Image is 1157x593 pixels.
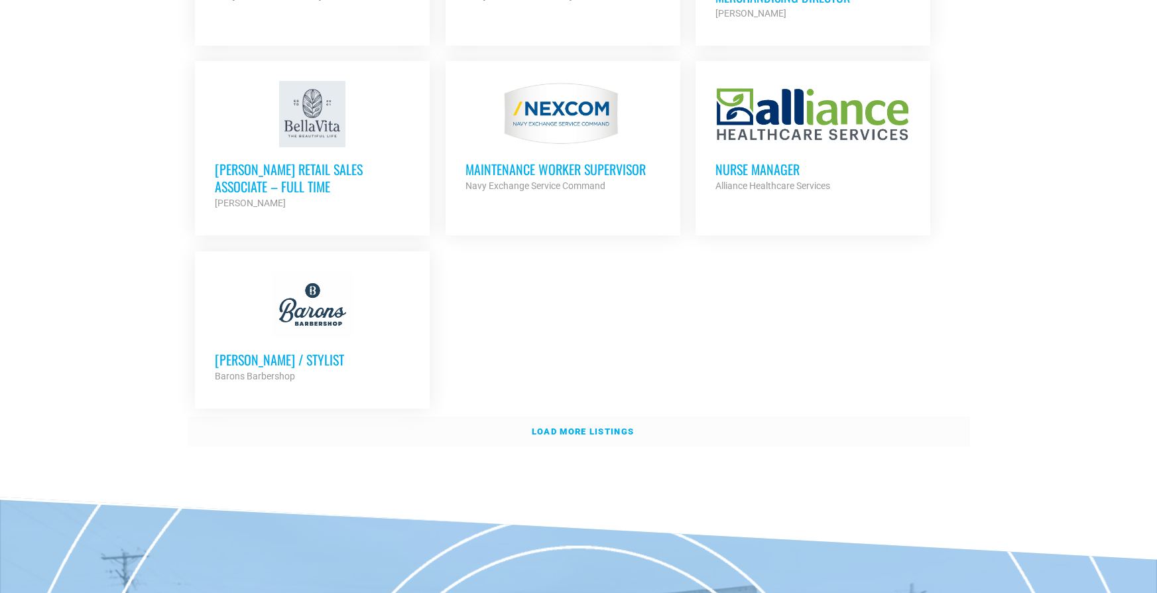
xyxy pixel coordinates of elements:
[465,180,605,191] strong: Navy Exchange Service Command
[465,161,660,178] h3: MAINTENANCE WORKER SUPERVISOR
[215,351,410,368] h3: [PERSON_NAME] / Stylist
[195,251,430,404] a: [PERSON_NAME] / Stylist Barons Barbershop
[532,427,634,436] strong: Load more listings
[215,371,295,381] strong: Barons Barbershop
[195,61,430,231] a: [PERSON_NAME] Retail Sales Associate – Full Time [PERSON_NAME]
[215,198,286,208] strong: [PERSON_NAME]
[715,180,830,191] strong: Alliance Healthcare Services
[715,161,910,178] h3: Nurse Manager
[696,61,930,214] a: Nurse Manager Alliance Healthcare Services
[715,8,786,19] strong: [PERSON_NAME]
[446,61,680,214] a: MAINTENANCE WORKER SUPERVISOR Navy Exchange Service Command
[188,417,970,447] a: Load more listings
[215,161,410,195] h3: [PERSON_NAME] Retail Sales Associate – Full Time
